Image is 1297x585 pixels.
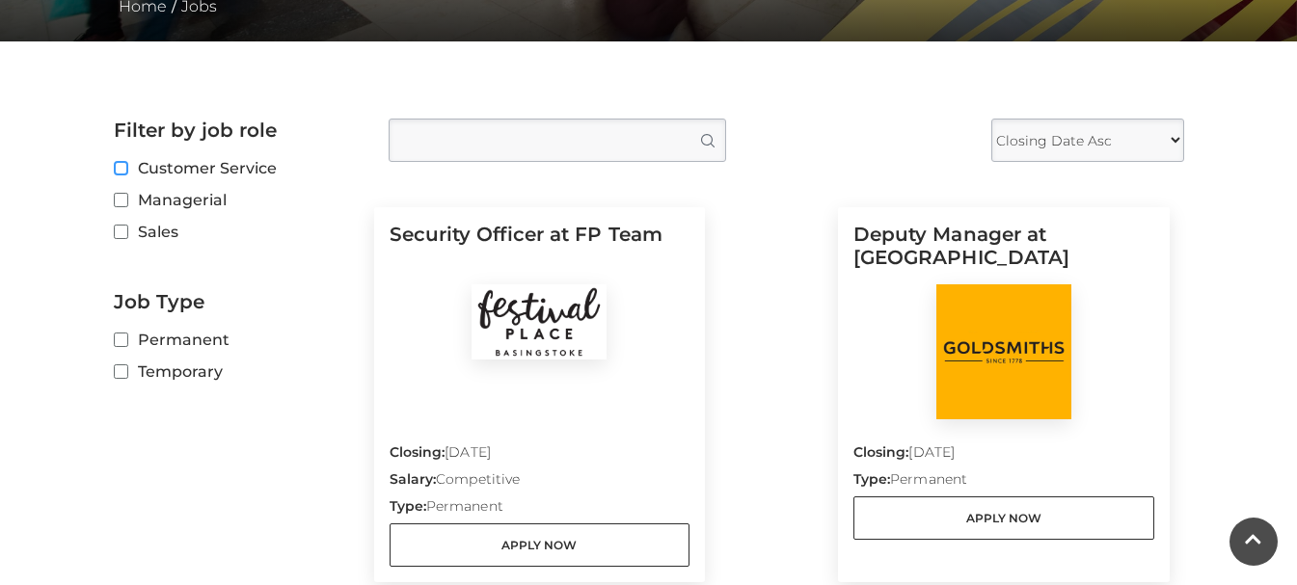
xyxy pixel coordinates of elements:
p: Permanent [390,496,690,523]
strong: Type: [390,497,426,515]
label: Permanent [114,328,360,352]
p: Permanent [853,469,1154,496]
img: Goldsmiths [936,284,1071,419]
strong: Closing: [853,443,909,461]
h2: Filter by job role [114,119,360,142]
label: Temporary [114,359,360,384]
p: [DATE] [390,442,690,469]
a: Apply Now [390,523,690,567]
strong: Closing: [390,443,446,461]
h5: Deputy Manager at [GEOGRAPHIC_DATA] [853,223,1154,284]
a: Apply Now [853,496,1154,540]
label: Customer Service [114,156,360,180]
p: Competitive [390,469,690,496]
strong: Salary: [390,470,437,488]
label: Managerial [114,188,360,212]
label: Sales [114,220,360,244]
img: Festival Place [472,284,607,359]
h2: Job Type [114,290,360,313]
strong: Type: [853,470,890,488]
h5: Security Officer at FP Team [390,223,690,284]
p: [DATE] [853,442,1154,469]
